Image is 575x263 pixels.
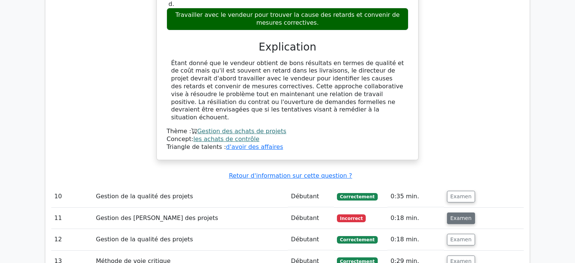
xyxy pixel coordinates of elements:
[93,229,288,250] td: Gestion de la qualité des projets
[167,135,408,143] div: Concept:
[288,186,334,207] td: Débutant
[226,143,283,150] a: d'avoir des affaires
[168,0,174,7] span: d.
[194,135,259,143] a: les achats de contrôle
[51,186,93,207] td: 10
[167,128,408,151] div: Triangle de talents :
[171,59,404,122] div: Étant donné que le vendeur obtient de bons résultats en termes de qualité et de coût mais qu'il e...
[93,186,288,207] td: Gestion de la qualité des projets
[337,193,378,201] span: Correctement
[167,8,408,30] div: Travailler avec le vendeur pour trouver la cause des retards et convenir de mesures correctives.
[447,191,475,202] button: Examen
[171,41,404,53] h3: Explication
[288,208,334,229] td: Débutant
[288,229,334,250] td: Débutant
[167,128,408,135] div: Thème :
[229,172,352,179] a: Retour d'information sur cette question ?
[447,212,475,224] button: Examen
[387,186,444,207] td: 0:35 min.
[387,208,444,229] td: 0:18 min.
[337,236,378,244] span: Correctement
[93,208,288,229] td: Gestion des [PERSON_NAME] des projets
[447,234,475,245] button: Examen
[197,128,286,135] a: Gestion des achats de projets
[387,229,444,250] td: 0:18 min.
[51,208,93,229] td: 11
[337,214,366,222] span: Incorrect
[51,229,93,250] td: 12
